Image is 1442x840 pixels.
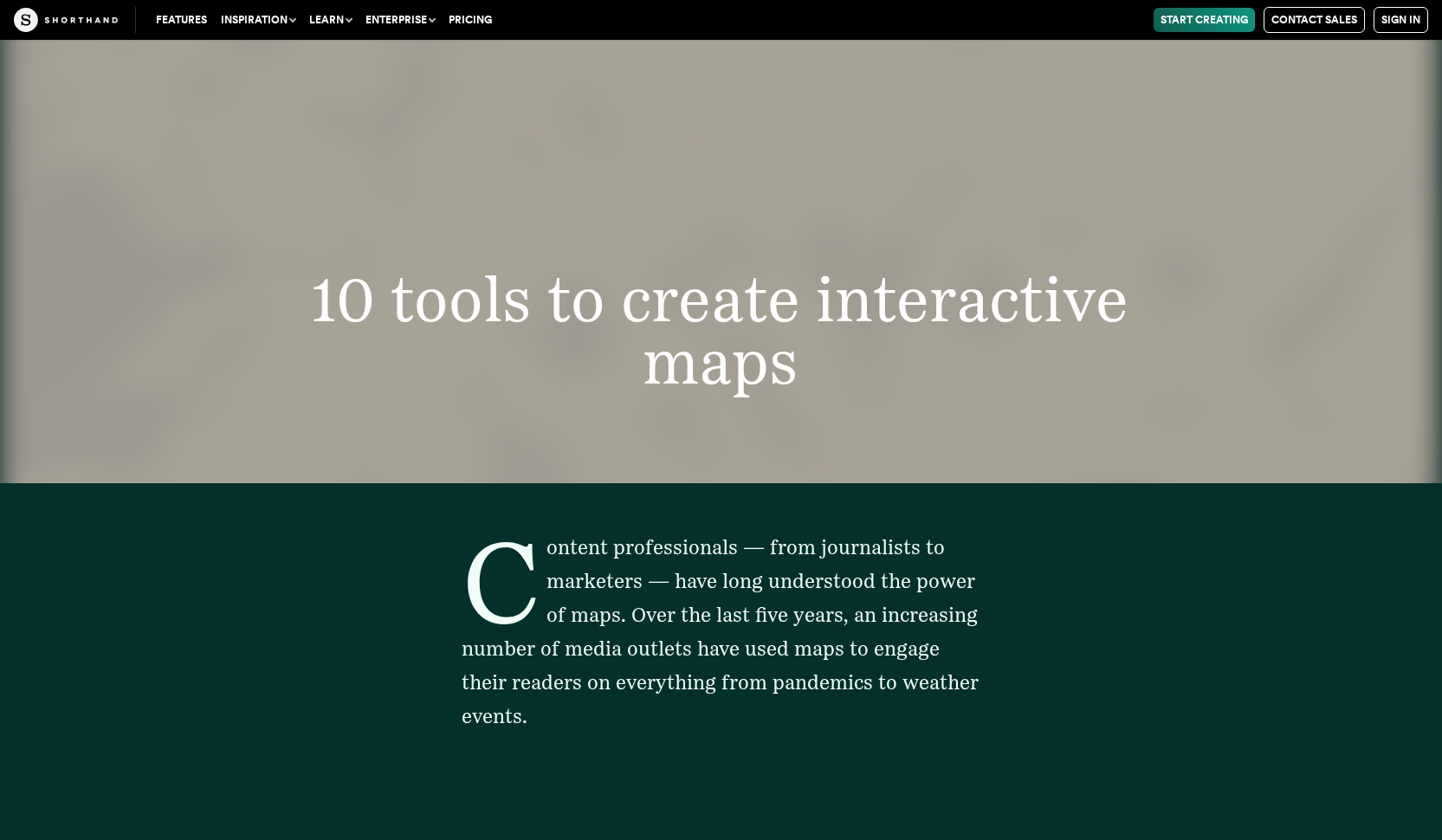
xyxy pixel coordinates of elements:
button: Learn [302,8,359,32]
a: Start Creating [1154,8,1255,32]
a: Pricing [442,8,499,32]
img: The Craft [14,8,118,32]
a: Contact Sales [1264,7,1365,33]
button: Enterprise [359,8,442,32]
a: Features [149,8,214,32]
button: Inspiration [214,8,302,32]
span: Content professionals — from journalists to marketers — have long understood the power of maps. O... [462,535,979,728]
a: Sign in [1374,7,1428,33]
h1: 10 tools to create interactive maps [230,268,1212,392]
